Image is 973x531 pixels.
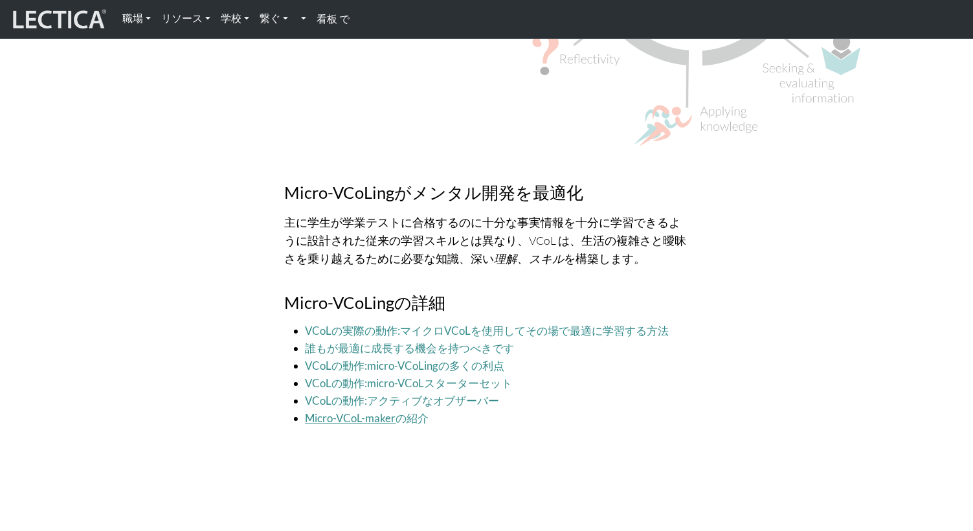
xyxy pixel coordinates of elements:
[311,5,355,33] a: 看板 で
[306,359,505,372] a: VCoLの動作:micro-VCoLingの多くの利点
[10,7,107,32] img: レクティカル
[156,5,216,32] a: リソース
[216,5,254,32] a: 学校
[306,324,669,337] a: VCoLの実際の動作:マイクロVCoLを使用してその場で最適に学習する方法
[495,251,565,265] i: 理解、スキル
[117,5,156,32] a: 職場
[306,376,513,390] a: VCoLの動作:micro-VCoLスターターセット
[306,394,500,407] a: VCoLの動作:アクティブなオブザーバー
[306,341,515,355] a: 誰もが最適に成長する機会を持つべきです
[285,293,689,313] h3: Micro-VCoLingの詳細
[317,12,350,25] strong: 看板 で
[396,411,429,425] a: の紹介
[254,5,293,32] a: 繋ぐ
[285,213,689,267] p: 主に学生が学業テストに合格するのに十分な事実情報を十分に学習できるように設計された従来の学習スキルとは異なり、VCoL は、生活の複雑さと曖昧さを乗り越えるために必要な知識、深い を構築します。
[285,183,689,203] h3: Micro-VCoLingがメンタル開発を最適化
[306,411,396,425] a: Micro-VCoL-maker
